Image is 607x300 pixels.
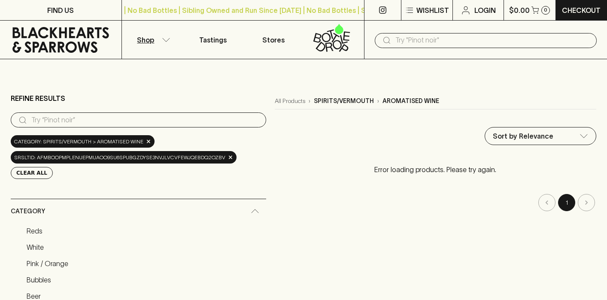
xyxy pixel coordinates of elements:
p: spirits/vermouth [314,97,374,106]
p: aromatised wine [382,97,439,106]
p: Refine Results [11,93,65,103]
p: 0 [544,8,547,12]
p: › [377,97,379,106]
a: All Products [275,97,305,106]
button: Clear All [11,167,53,179]
p: $0.00 [509,5,530,15]
p: Wishlist [416,5,449,15]
a: White [23,240,266,255]
p: Sort by Relevance [493,131,553,141]
div: Category [11,199,266,224]
input: Try "Pinot noir" [395,33,590,47]
a: Stores [243,21,303,59]
p: Error loading products. Please try again. [275,156,596,183]
a: Bubbles [23,273,266,287]
a: Reds [23,224,266,238]
button: page 1 [558,194,575,211]
a: Pink / Orange [23,256,266,271]
p: FIND US [47,5,74,15]
nav: pagination navigation [275,194,596,211]
span: × [228,153,233,162]
span: × [146,137,151,146]
button: Shop [122,21,182,59]
a: Tastings [182,21,243,59]
p: Checkout [562,5,601,15]
p: Login [474,5,496,15]
div: Sort by Relevance [485,127,596,145]
span: srsltid: AfmBOopMPleNUepMUAoO9Su6spUBgZdySe3NvjlvcVFEwjqEBDq2OZbV [14,153,225,162]
p: Shop [137,35,154,45]
p: Stores [262,35,285,45]
span: Category [11,206,45,217]
input: Try “Pinot noir” [31,113,259,127]
p: › [309,97,310,106]
span: Category: spirits/vermouth > aromatised wine [14,137,143,146]
p: Tastings [199,35,227,45]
